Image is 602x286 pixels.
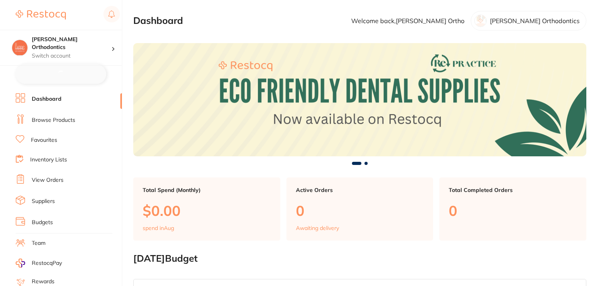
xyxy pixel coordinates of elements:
p: Switch account [32,52,111,60]
p: Welcome back, [PERSON_NAME] Ortho [351,17,464,24]
p: 0 [449,203,577,219]
a: Rewards [32,278,54,286]
p: Active Orders [296,187,424,193]
img: RestocqPay [16,259,25,268]
img: Restocq Logo [16,10,66,20]
h2: Dashboard [133,15,183,26]
h2: [DATE] Budget [133,253,586,264]
a: Active Orders0Awaiting delivery [286,177,433,241]
a: Total Completed Orders0 [439,177,586,241]
p: Awaiting delivery [296,225,339,231]
p: [PERSON_NAME] Orthodontics [490,17,580,24]
p: Total Completed Orders [449,187,577,193]
span: RestocqPay [32,259,62,267]
a: Team [32,239,45,247]
img: Dashboard [133,43,586,156]
img: Harris Orthodontics [12,40,27,55]
a: Total Spend (Monthly)$0.00spend inAug [133,177,280,241]
a: Browse Products [32,116,75,124]
a: Restocq Logo [16,6,66,24]
a: Budgets [32,219,53,226]
a: RestocqPay [16,259,62,268]
p: $0.00 [143,203,271,219]
p: spend in Aug [143,225,174,231]
a: Inventory Lists [30,156,67,164]
a: Dashboard [32,95,62,103]
a: View Orders [32,176,63,184]
h4: Harris Orthodontics [32,36,111,51]
a: Suppliers [32,197,55,205]
p: Total Spend (Monthly) [143,187,271,193]
p: 0 [296,203,424,219]
a: Favourites [31,136,57,144]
